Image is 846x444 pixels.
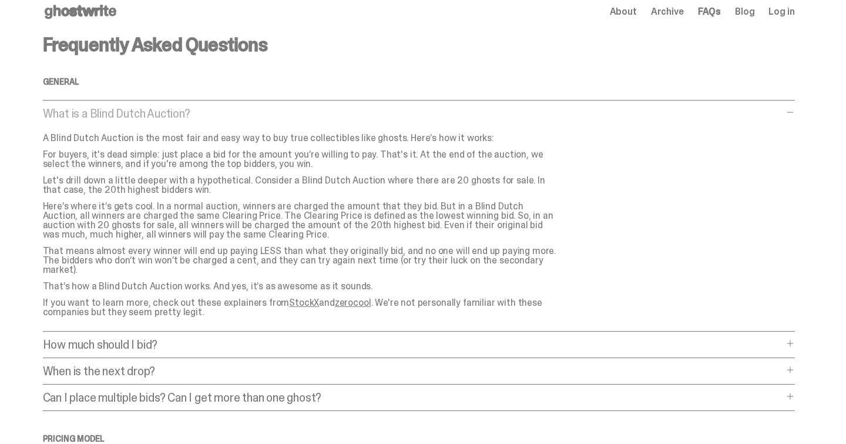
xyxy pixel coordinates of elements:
[43,78,795,86] h4: General
[43,339,783,350] p: How much should I bid?
[43,35,795,54] h3: Frequently Asked Questions
[43,282,560,291] p: That’s how a Blind Dutch Auction works. And yes, it’s as awesome as it sounds.
[43,298,560,317] p: If you want to learn more, check out these explainers from and . We're not personally familiar wi...
[335,296,371,309] a: zerocool
[43,246,560,275] p: That means almost every winner will end up paying LESS than what they originally bid, and no one ...
[651,7,684,16] a: Archive
[43,176,560,195] p: Let's drill down a little deeper with a hypothetical. Consider a Blind Dutch Auction where there ...
[43,133,560,143] p: A Blind Dutch Auction is the most fair and easy way to buy true collectibles like ghosts. Here’s ...
[768,7,794,16] a: Log in
[43,392,783,403] p: Can I place multiple bids? Can I get more than one ghost?
[43,108,783,119] p: What is a Blind Dutch Auction?
[43,365,783,377] p: When is the next drop?
[735,7,754,16] a: Blog
[43,150,560,169] p: For buyers, it's dead simple: just place a bid for the amount you’re willing to pay. That's it. A...
[610,7,637,16] a: About
[43,435,795,443] h4: Pricing Model
[43,202,560,239] p: Here’s where it’s gets cool. In a normal auction, winners are charged the amount that they bid. B...
[289,296,319,309] a: StockX
[698,7,721,16] a: FAQs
